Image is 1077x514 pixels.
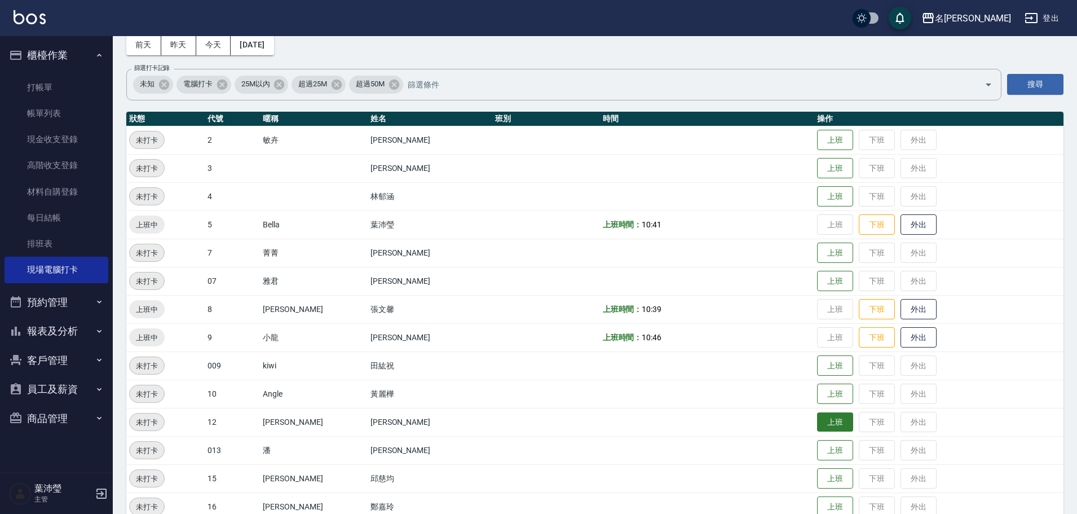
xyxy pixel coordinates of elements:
[368,295,493,323] td: 張文馨
[260,210,367,239] td: Bella
[368,408,493,436] td: [PERSON_NAME]
[5,404,108,433] button: 商品管理
[1020,8,1063,29] button: 登出
[1007,74,1063,95] button: 搜尋
[14,10,46,24] img: Logo
[129,219,165,231] span: 上班中
[5,126,108,152] a: 現金收支登錄
[292,78,334,90] span: 超過25M
[817,468,853,489] button: 上班
[130,162,164,174] span: 未打卡
[196,34,231,55] button: 今天
[817,186,853,207] button: 上班
[126,112,205,126] th: 狀態
[859,299,895,320] button: 下班
[260,239,367,267] td: 菁菁
[817,271,853,292] button: 上班
[34,483,92,494] h5: 葉沛瑩
[205,436,261,464] td: 013
[161,34,196,55] button: 昨天
[368,436,493,464] td: [PERSON_NAME]
[368,210,493,239] td: 葉沛瑩
[368,352,493,380] td: 田紘祝
[901,327,937,348] button: 外出
[935,11,1011,25] div: 名[PERSON_NAME]
[205,182,261,210] td: 4
[349,76,403,94] div: 超過50M
[368,112,493,126] th: 姓名
[859,214,895,235] button: 下班
[130,445,164,456] span: 未打卡
[205,267,261,295] td: 07
[130,473,164,485] span: 未打卡
[368,464,493,493] td: 邱慈均
[368,380,493,408] td: 黃麗樺
[133,76,173,94] div: 未知
[260,112,367,126] th: 暱稱
[817,243,853,263] button: 上班
[817,440,853,461] button: 上班
[5,74,108,100] a: 打帳單
[642,220,661,229] span: 10:41
[176,76,231,94] div: 電腦打卡
[231,34,273,55] button: [DATE]
[5,346,108,375] button: 客戶管理
[133,78,161,90] span: 未知
[260,464,367,493] td: [PERSON_NAME]
[130,388,164,400] span: 未打卡
[129,304,165,315] span: 上班中
[205,112,261,126] th: 代號
[368,154,493,182] td: [PERSON_NAME]
[205,323,261,352] td: 9
[260,126,367,154] td: 敏卉
[817,355,853,376] button: 上班
[901,214,937,235] button: 外出
[205,210,261,239] td: 5
[5,288,108,317] button: 預約管理
[205,408,261,436] td: 12
[260,380,367,408] td: Angle
[205,295,261,323] td: 8
[130,247,164,259] span: 未打卡
[235,78,277,90] span: 25M以內
[642,305,661,314] span: 10:39
[603,305,642,314] b: 上班時間：
[642,333,661,342] span: 10:46
[260,352,367,380] td: kiwi
[917,7,1016,30] button: 名[PERSON_NAME]
[600,112,815,126] th: 時間
[130,191,164,203] span: 未打卡
[260,295,367,323] td: [PERSON_NAME]
[817,158,853,179] button: 上班
[34,494,92,504] p: 主管
[235,76,289,94] div: 25M以內
[603,220,642,229] b: 上班時間：
[205,154,261,182] td: 3
[603,333,642,342] b: 上班時間：
[368,267,493,295] td: [PERSON_NAME]
[130,360,164,372] span: 未打卡
[5,257,108,283] a: 現場電腦打卡
[817,384,853,405] button: 上班
[349,78,391,90] span: 超過50M
[5,317,108,346] button: 報表及分析
[814,112,1063,126] th: 操作
[260,323,367,352] td: 小龍
[205,464,261,493] td: 15
[292,76,346,94] div: 超過25M
[368,239,493,267] td: [PERSON_NAME]
[5,205,108,231] a: 每日結帳
[134,64,170,72] label: 篩選打卡記錄
[130,416,164,428] span: 未打卡
[859,327,895,348] button: 下班
[260,408,367,436] td: [PERSON_NAME]
[405,74,965,94] input: 篩選條件
[368,182,493,210] td: 林郁涵
[126,34,161,55] button: 前天
[130,134,164,146] span: 未打卡
[889,7,911,29] button: save
[9,482,32,505] img: Person
[5,375,108,404] button: 員工及薪資
[368,323,493,352] td: [PERSON_NAME]
[205,126,261,154] td: 2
